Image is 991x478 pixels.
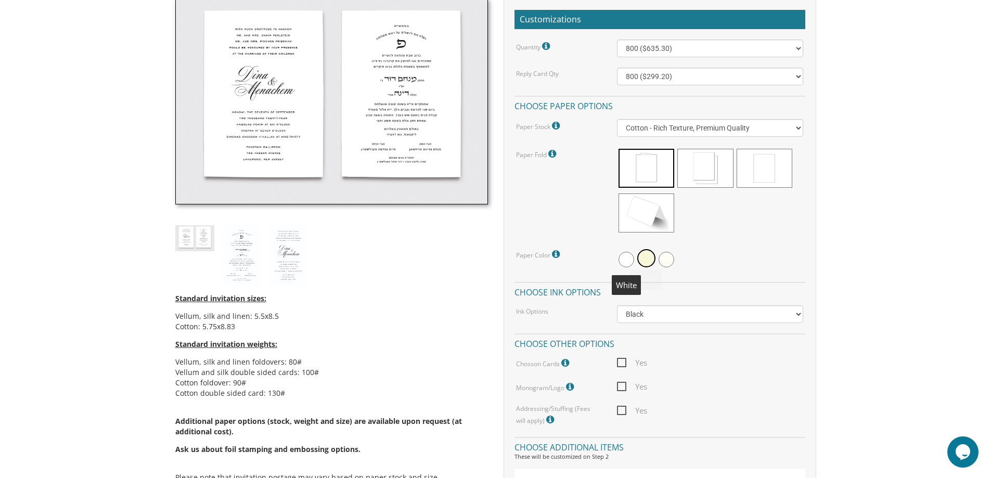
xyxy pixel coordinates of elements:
[617,380,647,393] span: Yes
[514,96,805,114] h4: Choose paper options
[175,388,488,398] li: Cotton double sided card: 130#
[175,416,488,455] span: Additional paper options (stock, weight and size) are available upon request (at additional cost).
[617,356,647,369] span: Yes
[175,293,266,303] span: Standard invitation sizes:
[947,436,981,468] iframe: chat widget
[175,357,488,367] li: Vellum, silk and linen foldovers: 80#
[269,225,308,286] img: style5_eng.jpg
[175,367,488,378] li: Vellum and silk double sided cards: 100#
[175,339,277,349] span: Standard invitation weights:
[514,437,805,455] h4: Choose additional items
[516,380,576,394] label: Monogram/Logo
[516,404,601,427] label: Addressing/Stuffing (Fees will apply)
[175,321,488,332] li: Cotton: 5.75x8.83
[516,356,572,370] label: Chosson Cards
[514,333,805,352] h4: Choose other options
[516,307,548,316] label: Ink Options
[516,248,562,261] label: Paper Color
[514,453,805,461] div: These will be customized on Step 2
[516,147,559,161] label: Paper Fold
[222,225,261,286] img: style5_heb.jpg
[617,404,647,417] span: Yes
[175,225,214,251] img: style5_thumb.jpg
[516,40,552,53] label: Quantity
[514,10,805,30] h2: Customizations
[516,69,559,78] label: Reply Card Qty
[175,444,361,454] span: Ask us about foil stamping and embossing options.
[514,282,805,300] h4: Choose ink options
[175,378,488,388] li: Cotton foldover: 90#
[175,311,488,321] li: Vellum, silk and linen: 5.5x8.5
[516,119,562,133] label: Paper Stock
